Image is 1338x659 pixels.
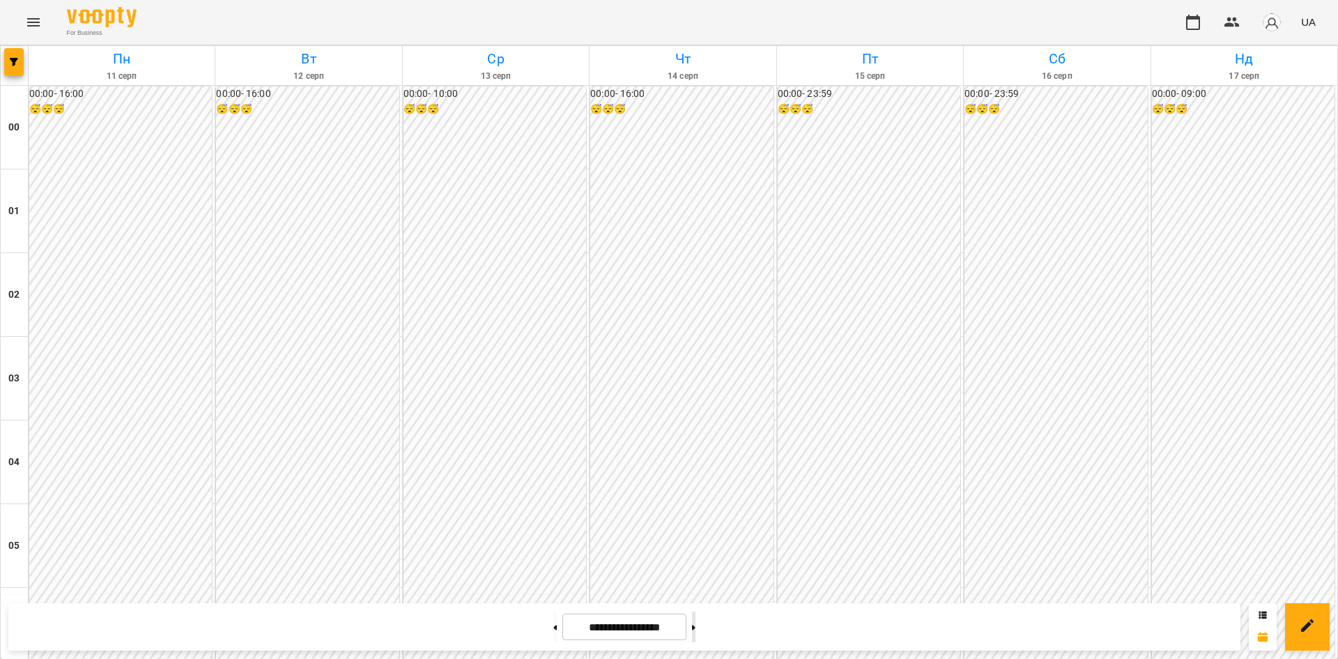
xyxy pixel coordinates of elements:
[1152,102,1335,117] h6: 😴😴😴
[1301,15,1316,29] span: UA
[403,86,586,102] h6: 00:00 - 10:00
[964,86,1147,102] h6: 00:00 - 23:59
[217,48,399,70] h6: Вт
[8,538,20,554] h6: 05
[966,48,1148,70] h6: Сб
[216,102,399,117] h6: 😴😴😴
[964,102,1147,117] h6: 😴😴😴
[403,102,586,117] h6: 😴😴😴
[29,102,212,117] h6: 😴😴😴
[8,455,20,470] h6: 04
[217,70,399,83] h6: 12 серп
[1262,13,1282,32] img: avatar_s.png
[8,287,20,303] h6: 02
[17,6,50,39] button: Menu
[8,204,20,219] h6: 01
[779,70,961,83] h6: 15 серп
[592,48,774,70] h6: Чт
[1153,70,1335,83] h6: 17 серп
[216,86,399,102] h6: 00:00 - 16:00
[67,7,137,27] img: Voopty Logo
[1152,86,1335,102] h6: 00:00 - 09:00
[29,86,212,102] h6: 00:00 - 16:00
[405,48,587,70] h6: Ср
[778,86,960,102] h6: 00:00 - 23:59
[31,48,213,70] h6: Пн
[31,70,213,83] h6: 11 серп
[67,29,137,38] span: For Business
[590,102,773,117] h6: 😴😴😴
[405,70,587,83] h6: 13 серп
[1153,48,1335,70] h6: Нд
[8,371,20,386] h6: 03
[966,70,1148,83] h6: 16 серп
[1295,9,1321,35] button: UA
[590,86,773,102] h6: 00:00 - 16:00
[592,70,774,83] h6: 14 серп
[778,102,960,117] h6: 😴😴😴
[8,120,20,135] h6: 00
[779,48,961,70] h6: Пт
